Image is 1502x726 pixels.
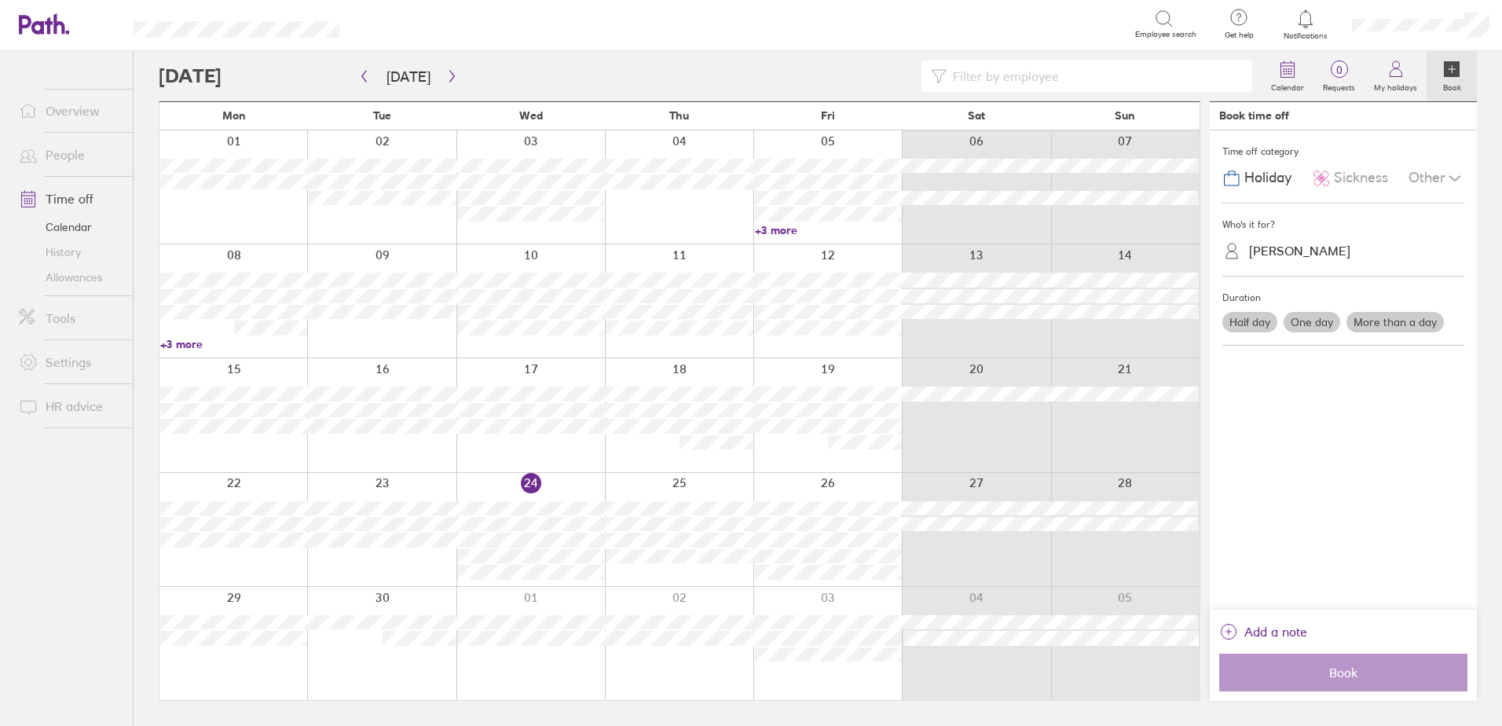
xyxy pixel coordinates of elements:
button: [DATE] [374,64,443,90]
span: Employee search [1135,30,1196,39]
label: One day [1284,312,1340,332]
input: Filter by employee [947,61,1243,91]
a: Time off [6,183,133,214]
span: 0 [1313,64,1365,76]
span: Mon [222,109,246,122]
button: Add a note [1219,619,1307,644]
a: People [6,139,133,170]
span: Holiday [1244,170,1291,186]
a: My holidays [1365,51,1427,101]
span: Tue [373,109,391,122]
div: Time off category [1222,140,1464,163]
span: Sun [1115,109,1135,122]
label: Calendar [1262,79,1313,93]
div: Duration [1222,286,1464,310]
div: Who's it for? [1222,213,1464,236]
span: Add a note [1244,619,1307,644]
div: Other [1409,163,1464,193]
a: Overview [6,95,133,126]
span: Book [1230,665,1456,680]
span: Sat [968,109,985,122]
a: Notifications [1280,8,1332,41]
a: Allowances [6,265,133,290]
span: Sickness [1334,170,1388,186]
a: +3 more [160,337,307,351]
label: Book [1434,79,1471,93]
a: Calendar [1262,51,1313,101]
div: Search [382,16,422,31]
a: 0Requests [1313,51,1365,101]
label: My holidays [1365,79,1427,93]
span: Get help [1214,31,1265,40]
div: Book time off [1219,109,1289,122]
span: Thu [669,109,689,122]
div: [PERSON_NAME] [1249,244,1350,258]
a: Book [1427,51,1477,101]
span: Wed [519,109,543,122]
label: Requests [1313,79,1365,93]
a: HR advice [6,390,133,422]
a: Settings [6,346,133,378]
a: +3 more [755,223,902,237]
span: Notifications [1280,31,1332,41]
span: Fri [821,109,835,122]
a: History [6,240,133,265]
a: Tools [6,302,133,334]
label: Half day [1222,312,1277,332]
a: Calendar [6,214,133,240]
button: Book [1219,654,1467,691]
label: More than a day [1346,312,1444,332]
